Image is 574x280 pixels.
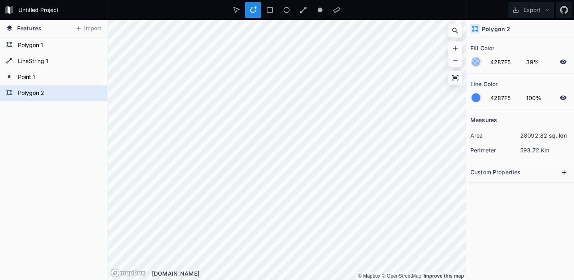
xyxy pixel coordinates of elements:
[71,22,105,35] button: Import
[470,146,520,154] dt: perimeter
[470,42,494,54] h2: Fill Color
[470,114,497,126] h2: Measures
[152,269,466,278] div: [DOMAIN_NAME]
[382,273,421,279] a: OpenStreetMap
[423,273,464,279] a: Map feedback
[508,2,554,18] button: Export
[358,273,380,279] a: Mapbox
[470,166,521,178] h2: Custom Properties
[470,131,520,140] dt: area
[482,25,510,33] h4: Polygon 2
[520,146,570,154] dd: 593.72 Km
[520,131,570,140] dd: 28092.82 sq. km
[470,78,497,90] h2: Line Color
[110,268,145,278] a: Mapbox logo
[17,24,41,32] span: Features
